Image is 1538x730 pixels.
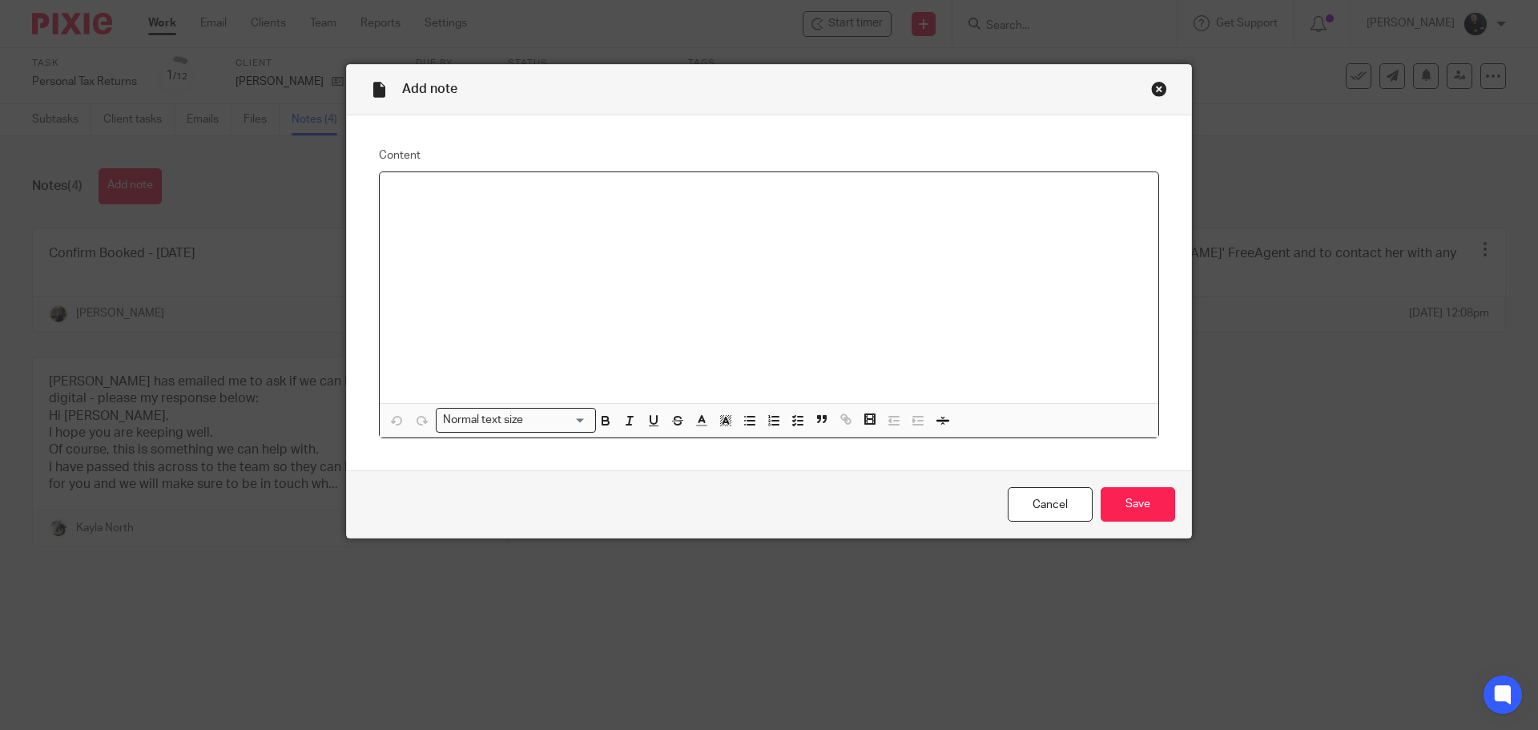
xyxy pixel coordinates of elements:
span: Normal text size [440,412,527,429]
div: Close this dialog window [1151,81,1167,97]
input: Save [1101,487,1175,522]
span: Add note [402,83,457,95]
div: Search for option [436,408,596,433]
a: Cancel [1008,487,1093,522]
input: Search for option [529,412,586,429]
label: Content [379,147,1159,163]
